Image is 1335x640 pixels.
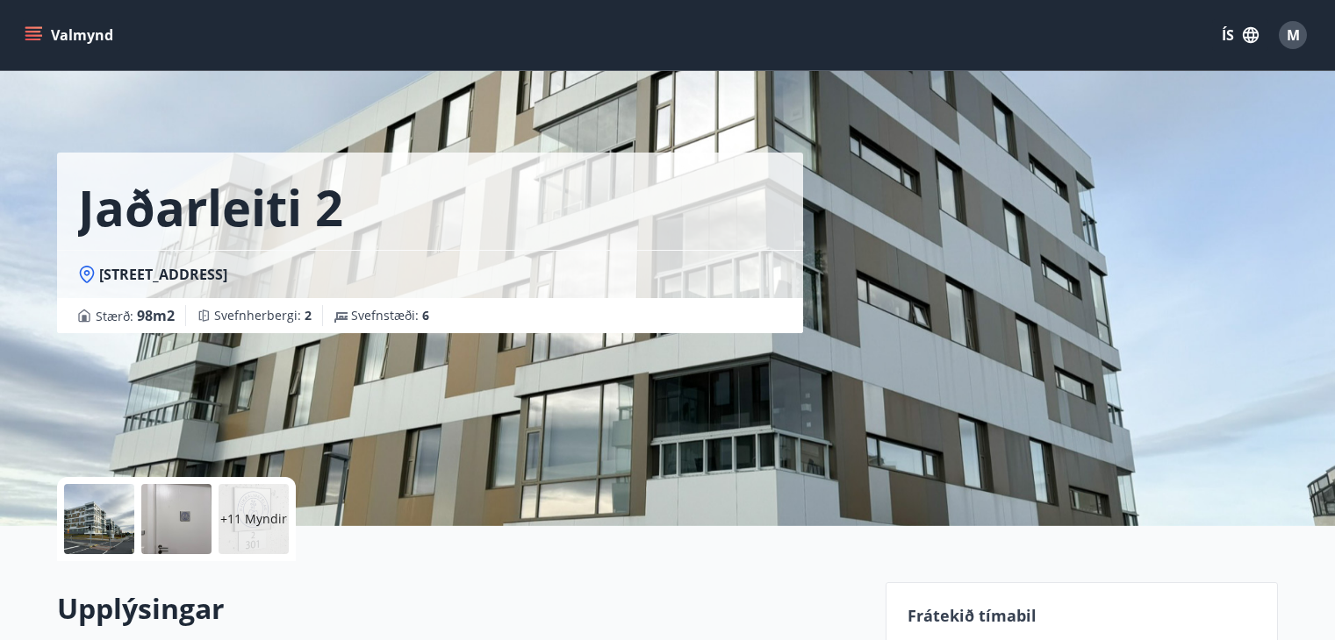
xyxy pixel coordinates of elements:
span: Svefnherbergi : [214,307,312,324]
p: Frátekið tímabil [908,604,1257,627]
h2: Upplýsingar [57,589,865,628]
span: Stærð : [96,305,175,326]
button: M [1272,14,1314,56]
h1: Jaðarleiti 2 [78,174,343,240]
p: +11 Myndir [220,510,287,528]
span: 6 [422,307,429,324]
span: M [1287,25,1300,45]
span: Svefnstæði : [351,307,429,324]
span: [STREET_ADDRESS] [99,265,227,284]
button: ÍS [1212,19,1268,51]
button: menu [21,19,120,51]
span: 98 m2 [137,306,175,325]
span: 2 [305,307,312,324]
